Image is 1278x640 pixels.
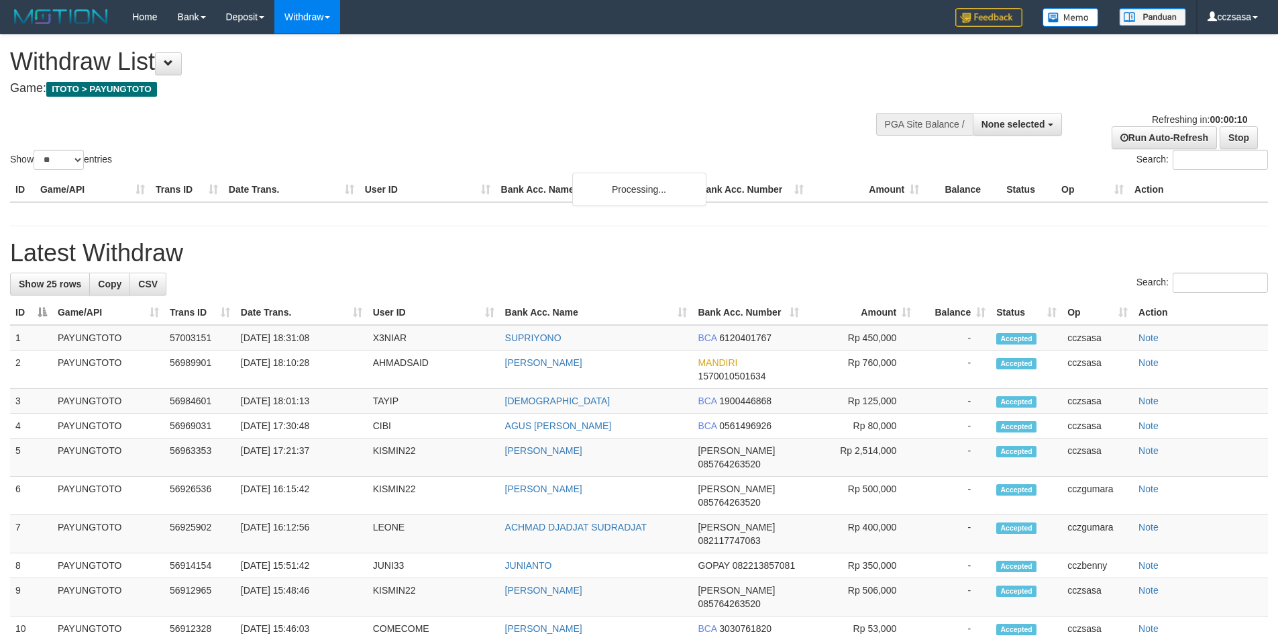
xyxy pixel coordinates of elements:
th: Balance [924,177,1001,202]
div: Processing... [572,173,706,206]
th: Amount [809,177,924,202]
td: cczbenny [1062,553,1133,578]
img: panduan.png [1119,8,1186,26]
td: X3NIAR [368,325,500,351]
a: Note [1138,623,1159,634]
td: PAYUNGTOTO [52,578,164,616]
td: PAYUNGTOTO [52,325,164,351]
span: CSV [138,279,158,289]
td: AHMADSAID [368,351,500,389]
select: Showentries [34,150,84,170]
a: Note [1138,484,1159,494]
span: Copy 0561496926 to clipboard [719,420,771,431]
label: Show entries [10,150,112,170]
th: Bank Acc. Name [496,177,694,202]
span: [PERSON_NAME] [698,585,775,596]
td: [DATE] 16:15:42 [235,477,368,515]
td: KISMIN22 [368,439,500,477]
span: Copy 085764263520 to clipboard [698,497,760,508]
th: Status: activate to sort column ascending [991,300,1062,325]
label: Search: [1136,150,1268,170]
td: LEONE [368,515,500,553]
a: [PERSON_NAME] [505,623,582,634]
span: Copy 085764263520 to clipboard [698,459,760,469]
td: 9 [10,578,52,616]
span: ITOTO > PAYUNGTOTO [46,82,157,97]
button: None selected [973,113,1062,136]
a: [PERSON_NAME] [505,445,582,456]
th: Balance: activate to sort column ascending [916,300,991,325]
span: Accepted [996,446,1036,457]
span: Accepted [996,358,1036,369]
img: Feedback.jpg [955,8,1022,27]
td: 57003151 [164,325,235,351]
td: [DATE] 18:10:28 [235,351,368,389]
td: [DATE] 18:01:13 [235,389,368,414]
td: Rp 760,000 [804,351,916,389]
th: Status [1001,177,1056,202]
th: User ID [360,177,496,202]
td: 2 [10,351,52,389]
span: Accepted [996,421,1036,432]
th: ID [10,177,35,202]
span: Accepted [996,333,1036,345]
td: PAYUNGTOTO [52,477,164,515]
a: CSV [129,273,166,295]
div: PGA Site Balance / [876,113,973,136]
a: Note [1138,396,1159,406]
td: - [916,414,991,439]
span: BCA [698,420,716,431]
td: [DATE] 15:48:46 [235,578,368,616]
img: Button%20Memo.svg [1043,8,1099,27]
td: cczsasa [1062,578,1133,616]
th: Op: activate to sort column ascending [1062,300,1133,325]
span: Copy 082213857081 to clipboard [733,560,795,571]
td: 5 [10,439,52,477]
span: Accepted [996,624,1036,635]
th: ID: activate to sort column descending [10,300,52,325]
span: Copy 082117747063 to clipboard [698,535,760,546]
th: Action [1133,300,1268,325]
span: Accepted [996,396,1036,408]
th: Op [1056,177,1129,202]
td: 3 [10,389,52,414]
span: Copy 085764263520 to clipboard [698,598,760,609]
td: Rp 350,000 [804,553,916,578]
td: 56963353 [164,439,235,477]
td: 56912965 [164,578,235,616]
span: Copy 6120401767 to clipboard [719,332,771,343]
td: cczgumara [1062,515,1133,553]
td: [DATE] 17:21:37 [235,439,368,477]
span: GOPAY [698,560,729,571]
td: 56969031 [164,414,235,439]
th: Game/API: activate to sort column ascending [52,300,164,325]
a: JUNIANTO [505,560,552,571]
th: Date Trans. [223,177,360,202]
a: Show 25 rows [10,273,90,295]
input: Search: [1173,150,1268,170]
td: 4 [10,414,52,439]
td: cczsasa [1062,414,1133,439]
td: - [916,351,991,389]
input: Search: [1173,273,1268,293]
label: Search: [1136,273,1268,293]
th: Trans ID [150,177,223,202]
span: Copy [98,279,121,289]
td: PAYUNGTOTO [52,351,164,389]
th: Date Trans.: activate to sort column ascending [235,300,368,325]
span: Refreshing in: [1152,114,1247,125]
td: Rp 125,000 [804,389,916,414]
td: Rp 2,514,000 [804,439,916,477]
td: - [916,553,991,578]
h1: Withdraw List [10,48,839,75]
h4: Game: [10,82,839,95]
span: [PERSON_NAME] [698,522,775,533]
th: Bank Acc. Name: activate to sort column ascending [500,300,693,325]
td: 8 [10,553,52,578]
td: - [916,578,991,616]
strong: 00:00:10 [1210,114,1247,125]
td: cczsasa [1062,325,1133,351]
td: PAYUNGTOTO [52,389,164,414]
td: cczsasa [1062,351,1133,389]
span: Show 25 rows [19,279,81,289]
